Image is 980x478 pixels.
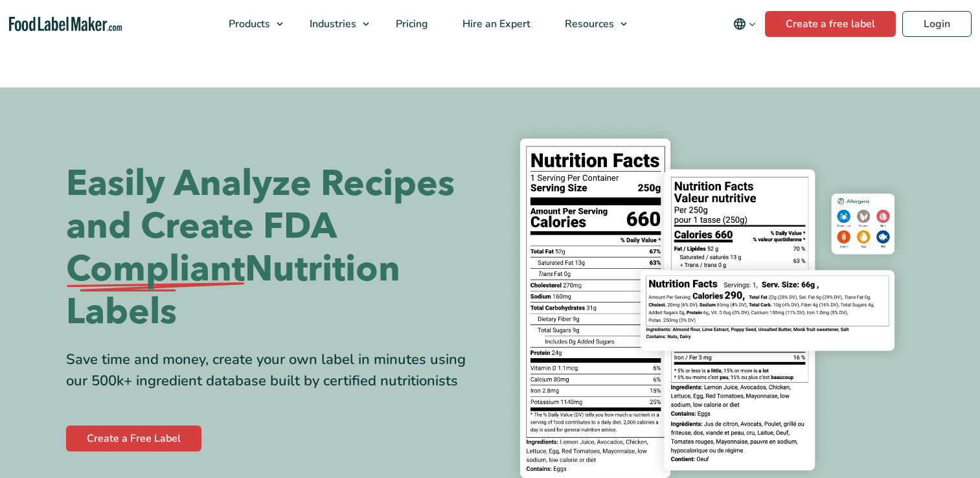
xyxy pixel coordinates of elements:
[902,11,972,37] a: Login
[225,17,271,31] span: Products
[561,17,615,31] span: Resources
[66,349,481,392] div: Save time and money, create your own label in minutes using our 500k+ ingredient database built b...
[9,17,122,32] a: Food Label Maker homepage
[765,11,896,37] a: Create a free label
[459,17,532,31] span: Hire an Expert
[66,163,481,334] h1: Easily Analyze Recipes and Create FDA Nutrition Labels
[724,11,765,37] button: Change language
[66,248,245,291] span: Compliant
[392,17,429,31] span: Pricing
[306,17,358,31] span: Industries
[66,426,201,451] a: Create a Free Label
